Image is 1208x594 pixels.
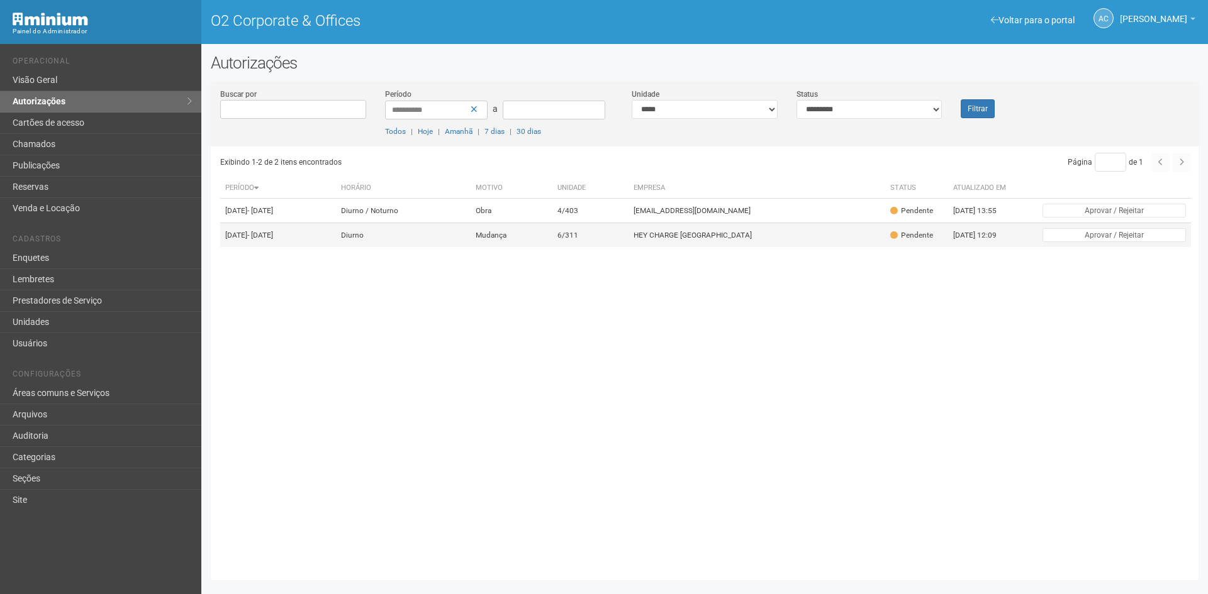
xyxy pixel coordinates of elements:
li: Configurações [13,370,192,383]
td: HEY CHARGE [GEOGRAPHIC_DATA] [629,223,885,248]
a: Amanhã [445,127,473,136]
td: Mudança [471,223,552,248]
div: Pendente [890,206,933,216]
span: Página de 1 [1068,158,1143,167]
td: 4/403 [552,199,629,223]
label: Período [385,89,411,100]
span: - [DATE] [247,231,273,239]
span: | [438,127,440,136]
th: Horário [336,178,471,199]
label: Buscar por [220,89,257,100]
img: Minium [13,13,88,26]
th: Motivo [471,178,552,199]
a: Voltar para o portal [991,15,1075,25]
td: Obra [471,199,552,223]
td: [DATE] 13:55 [948,199,1017,223]
button: Aprovar / Rejeitar [1043,204,1186,217]
td: Diurno [336,223,471,248]
span: | [510,127,512,136]
th: Atualizado em [948,178,1017,199]
th: Empresa [629,178,885,199]
th: Unidade [552,178,629,199]
td: [DATE] 12:09 [948,223,1017,248]
button: Filtrar [961,99,995,118]
button: Aprovar / Rejeitar [1043,228,1186,242]
li: Cadastros [13,234,192,248]
td: [DATE] [220,223,336,248]
li: Operacional [13,57,192,70]
div: Exibindo 1-2 de 2 itens encontrados [220,153,702,172]
a: Hoje [418,127,433,136]
div: Pendente [890,230,933,241]
span: | [411,127,413,136]
label: Unidade [632,89,659,100]
th: Período [220,178,336,199]
label: Status [797,89,818,100]
a: Todos [385,127,406,136]
a: AC [1093,8,1114,28]
td: Diurno / Noturno [336,199,471,223]
th: Status [885,178,948,199]
td: [DATE] [220,199,336,223]
td: 6/311 [552,223,629,248]
span: Ana Carla de Carvalho Silva [1120,2,1187,24]
a: 30 dias [517,127,541,136]
span: a [493,104,498,114]
div: Painel do Administrador [13,26,192,37]
h1: O2 Corporate & Offices [211,13,695,29]
h2: Autorizações [211,53,1199,72]
a: [PERSON_NAME] [1120,16,1195,26]
td: [EMAIL_ADDRESS][DOMAIN_NAME] [629,199,885,223]
span: | [478,127,479,136]
span: - [DATE] [247,206,273,215]
a: 7 dias [484,127,505,136]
